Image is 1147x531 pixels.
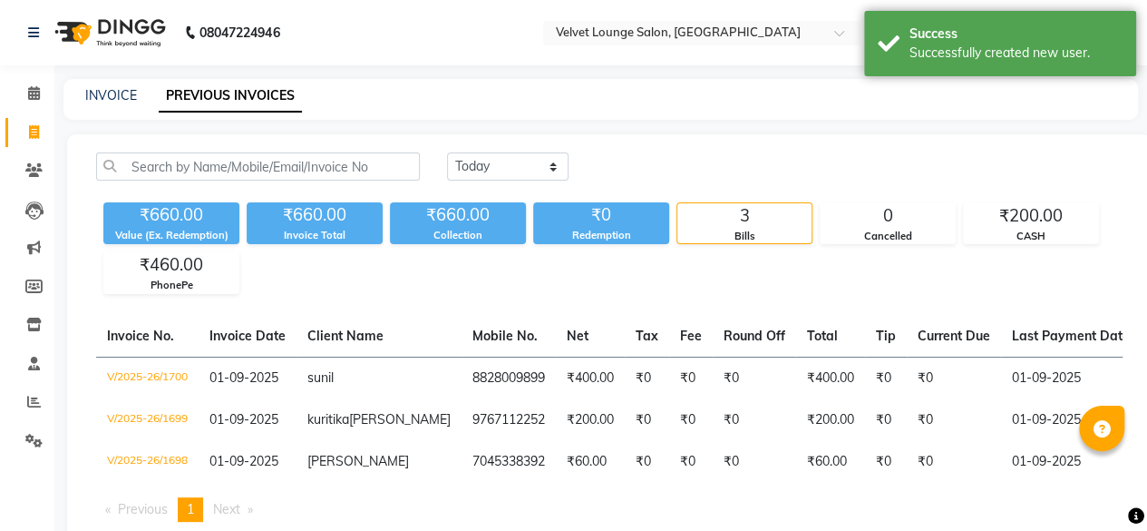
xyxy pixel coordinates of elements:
span: Mobile No. [472,328,538,344]
td: ₹0 [907,441,1001,483]
div: ₹0 [533,202,669,228]
td: ₹0 [713,441,796,483]
span: Next [213,501,240,517]
span: Net [567,328,588,344]
div: Cancelled [821,229,955,244]
span: [PERSON_NAME] [307,453,409,469]
td: ₹0 [865,399,907,441]
td: ₹400.00 [556,357,625,399]
span: 01-09-2025 [209,369,278,386]
td: ₹200.00 [556,399,625,441]
div: ₹660.00 [103,202,239,228]
td: ₹0 [865,357,907,399]
span: 01-09-2025 [209,453,278,469]
td: 01-09-2025 [1001,441,1141,483]
td: ₹0 [865,441,907,483]
span: [PERSON_NAME] [349,411,451,428]
span: 1 [187,501,194,517]
div: Successfully created new user. [909,44,1123,63]
td: ₹0 [625,357,669,399]
span: sunil [307,369,334,386]
td: ₹60.00 [556,441,625,483]
td: V/2025-26/1700 [96,357,199,399]
td: ₹0 [669,399,713,441]
span: Round Off [724,328,785,344]
td: ₹0 [669,441,713,483]
span: 01-09-2025 [209,411,278,428]
span: Client Name [307,328,384,344]
a: PREVIOUS INVOICES [159,80,302,113]
b: 08047224946 [199,7,279,58]
div: ₹660.00 [247,202,383,228]
div: Bills [677,229,812,244]
td: 01-09-2025 [1001,399,1141,441]
td: ₹0 [625,441,669,483]
td: 9767112252 [462,399,556,441]
span: kuritika [307,411,349,428]
div: 0 [821,203,955,229]
td: ₹0 [713,357,796,399]
a: INVOICE [85,87,137,103]
td: ₹0 [907,399,1001,441]
input: Search by Name/Mobile/Email/Invoice No [96,152,420,181]
td: ₹400.00 [796,357,865,399]
div: CASH [964,229,1098,244]
nav: Pagination [96,497,1123,522]
td: ₹0 [907,357,1001,399]
div: Collection [390,228,526,243]
div: PhonePe [104,278,238,293]
td: ₹0 [625,399,669,441]
td: V/2025-26/1698 [96,441,199,483]
div: ₹460.00 [104,252,238,278]
span: Previous [118,501,168,517]
span: Invoice Date [209,328,286,344]
div: 3 [677,203,812,229]
td: 01-09-2025 [1001,357,1141,399]
span: Current Due [918,328,990,344]
span: Fee [680,328,702,344]
td: ₹200.00 [796,399,865,441]
div: Success [909,25,1123,44]
div: ₹200.00 [964,203,1098,229]
span: Invoice No. [107,328,174,344]
span: Last Payment Date [1012,328,1130,344]
td: 8828009899 [462,357,556,399]
td: ₹60.00 [796,441,865,483]
span: Tip [876,328,896,344]
td: 7045338392 [462,441,556,483]
div: ₹660.00 [390,202,526,228]
td: ₹0 [669,357,713,399]
div: Redemption [533,228,669,243]
img: logo [46,7,170,58]
td: V/2025-26/1699 [96,399,199,441]
span: Tax [636,328,658,344]
div: Value (Ex. Redemption) [103,228,239,243]
div: Invoice Total [247,228,383,243]
span: Total [807,328,838,344]
td: ₹0 [713,399,796,441]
